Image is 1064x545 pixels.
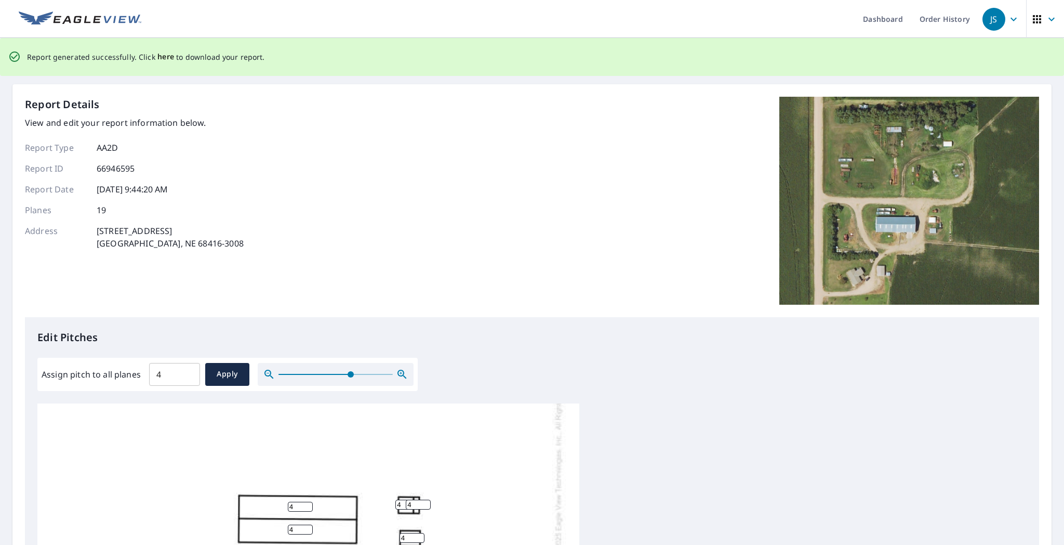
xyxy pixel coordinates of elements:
[25,116,244,129] p: View and edit your report information below.
[97,141,118,154] p: AA2D
[42,368,141,381] label: Assign pitch to all planes
[25,97,100,112] p: Report Details
[25,183,87,196] p: Report Date
[97,162,135,175] p: 66946595
[25,225,87,250] p: Address
[25,204,87,216] p: Planes
[25,141,87,154] p: Report Type
[97,204,106,216] p: 19
[37,330,1027,345] p: Edit Pitches
[779,97,1039,305] img: Top image
[214,368,241,381] span: Apply
[982,8,1005,31] div: JS
[27,50,265,63] p: Report generated successfully. Click to download your report.
[157,50,175,63] button: here
[25,162,87,175] p: Report ID
[19,11,141,27] img: EV Logo
[97,183,168,196] p: [DATE] 9:44:20 AM
[149,360,200,389] input: 00.0
[205,363,249,386] button: Apply
[97,225,244,250] p: [STREET_ADDRESS] [GEOGRAPHIC_DATA], NE 68416-3008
